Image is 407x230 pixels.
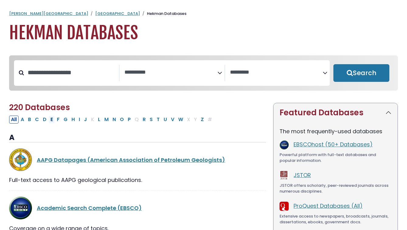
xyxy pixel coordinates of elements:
[77,116,82,124] button: Filter Results I
[9,115,214,123] div: Alpha-list to filter by first letter of database name
[103,116,110,124] button: Filter Results M
[333,64,389,82] button: Submit for Search Results
[141,116,148,124] button: Filter Results R
[9,55,398,91] nav: Search filters
[169,116,176,124] button: Filter Results V
[294,141,373,148] a: EBSCOhost (50+ Databases)
[199,116,206,124] button: Filter Results Z
[280,127,391,135] p: The most frequently-used databases
[148,116,155,124] button: Filter Results S
[70,116,77,124] button: Filter Results H
[140,11,186,17] li: Hekman Databases
[9,23,398,43] h1: Hekman Databases
[280,183,391,194] div: JSTOR offers scholarly, peer-reviewed journals across numerous disciplines.
[9,133,266,142] h3: A
[294,171,311,179] a: JSTOR
[273,103,398,122] button: Featured Databases
[26,116,33,124] button: Filter Results B
[9,116,19,124] button: All
[49,116,55,124] button: Filter Results E
[118,116,126,124] button: Filter Results O
[55,116,61,124] button: Filter Results F
[96,116,102,124] button: Filter Results L
[9,102,70,113] span: 220 Databases
[24,68,119,78] input: Search database by title or keyword
[9,176,266,184] div: Full-text access to AAPG geological publications.
[111,116,118,124] button: Filter Results N
[126,116,133,124] button: Filter Results P
[37,204,142,212] a: Academic Search Complete (EBSCO)
[41,116,48,124] button: Filter Results D
[294,202,363,210] a: ProQuest Databases (All)
[155,116,162,124] button: Filter Results T
[162,116,169,124] button: Filter Results U
[62,116,69,124] button: Filter Results G
[33,116,41,124] button: Filter Results C
[280,213,391,225] div: Extensive access to newspapers, broadcasts, journals, dissertations, ebooks, government docs.
[9,11,88,16] a: [PERSON_NAME][GEOGRAPHIC_DATA]
[124,69,217,76] textarea: Search
[9,11,398,17] nav: breadcrumb
[82,116,89,124] button: Filter Results J
[176,116,185,124] button: Filter Results W
[230,69,323,76] textarea: Search
[37,156,225,164] a: AAPG Datapages (American Association of Petroleum Geologists)
[95,11,140,16] a: [GEOGRAPHIC_DATA]
[280,152,391,164] div: Powerful platform with full-text databases and popular information.
[19,116,26,124] button: Filter Results A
